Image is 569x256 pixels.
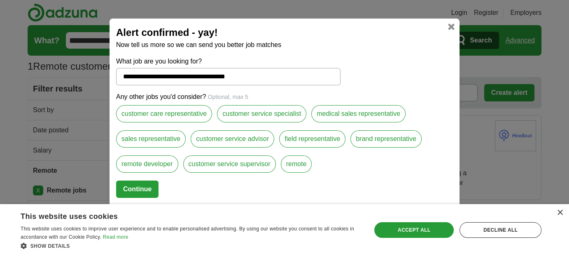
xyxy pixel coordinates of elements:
span: This website uses cookies to improve user experience and to enable personalised advertising. By u... [21,226,354,240]
a: Read more, opens a new window [103,234,128,240]
div: Close [557,210,563,216]
p: Any other jobs you'd consider? [116,92,453,102]
div: Show details [21,242,361,250]
h2: Alert confirmed - yay! [116,25,453,40]
div: Decline all [459,222,541,238]
label: What job are you looking for? [116,56,340,66]
label: brand representative [350,130,422,148]
button: Continue [116,181,159,198]
div: Accept all [374,222,454,238]
label: field representative [279,130,345,148]
div: This website uses cookies [21,209,340,221]
label: customer service specialist [217,105,306,122]
label: customer care representative [116,105,212,122]
label: medical sales representative [311,105,406,122]
label: sales representative [116,130,186,148]
label: customer service supervisor [183,155,276,173]
span: Show details [30,243,70,249]
span: Optional, max 5 [208,94,248,100]
label: customer service advisor [191,130,274,148]
p: Now tell us more so we can send you better job matches [116,40,453,50]
label: remote developer [116,155,178,173]
label: remote [281,155,312,173]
